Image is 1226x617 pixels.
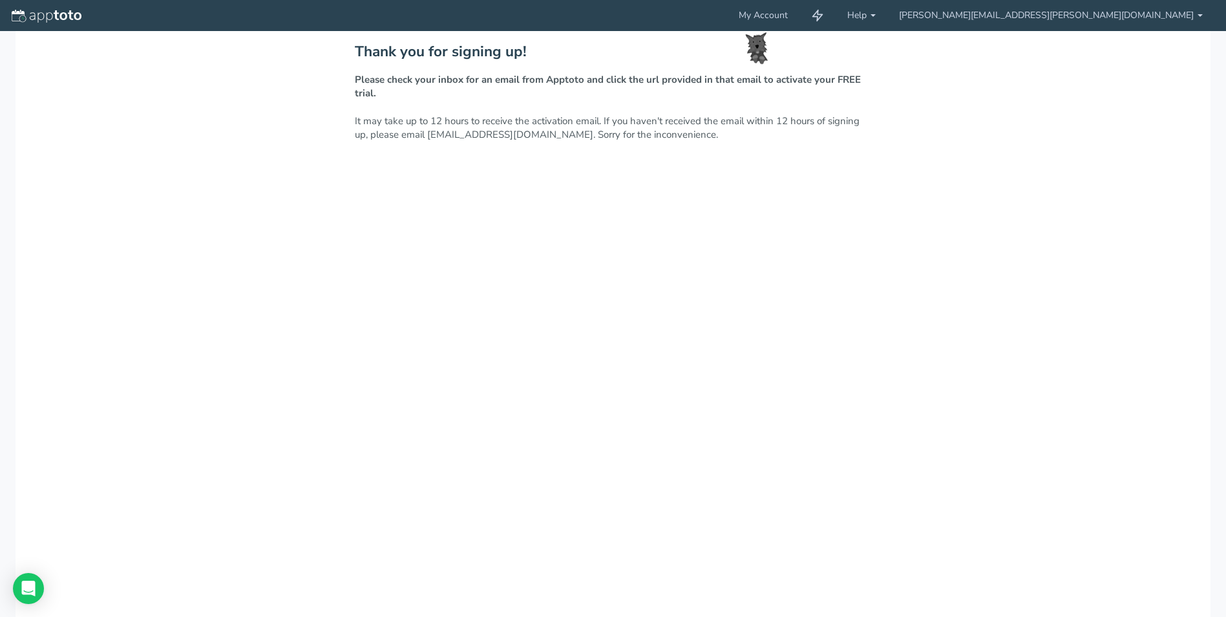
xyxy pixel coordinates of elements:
div: Open Intercom Messenger [13,573,44,604]
strong: Please check your inbox for an email from Apptoto and click the url provided in that email to act... [355,73,861,100]
img: logo-apptoto--white.svg [12,10,81,23]
img: toto-small.png [745,32,768,65]
p: It may take up to 12 hours to receive the activation email. If you haven't received the email wit... [355,73,872,142]
h2: Thank you for signing up! [355,44,872,60]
